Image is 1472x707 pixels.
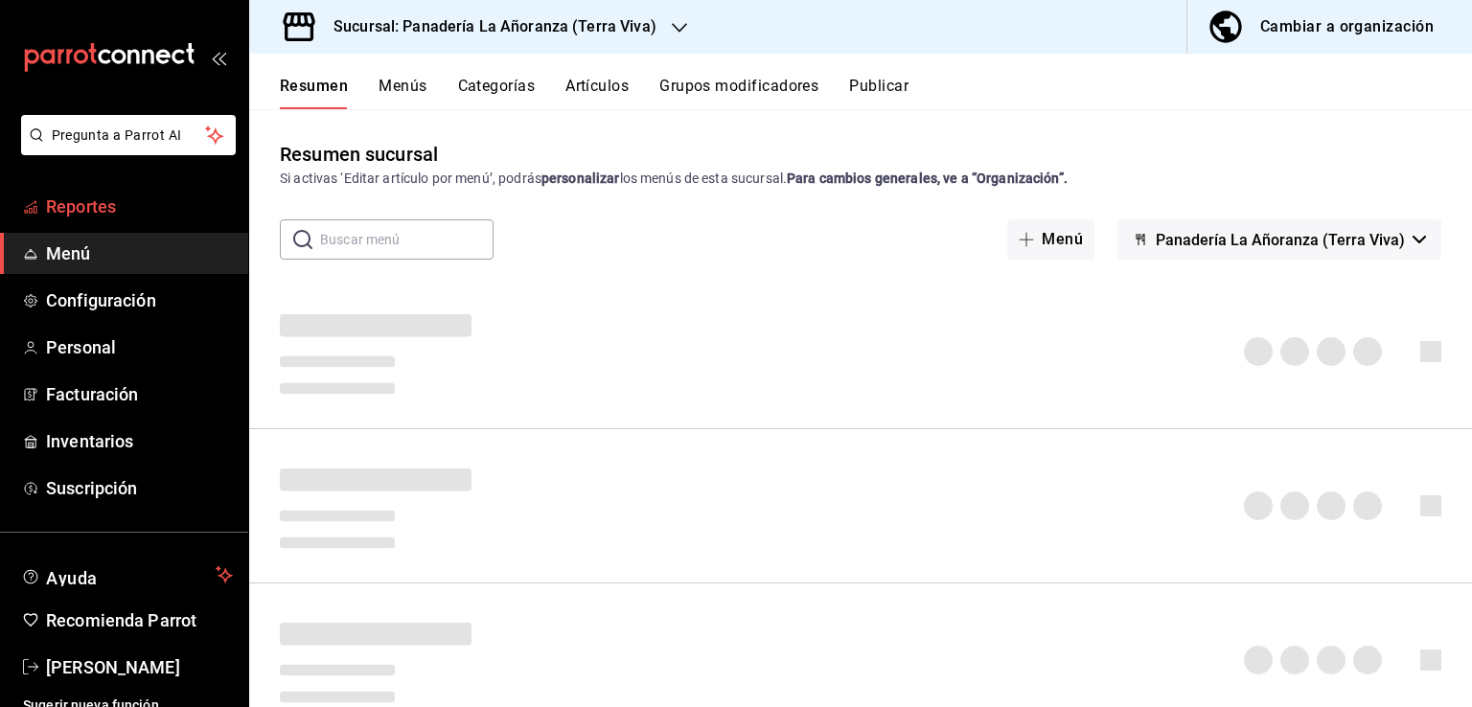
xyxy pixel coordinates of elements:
[21,115,236,155] button: Pregunta a Parrot AI
[379,77,426,109] button: Menús
[1156,231,1405,249] span: Panadería La Añoranza (Terra Viva)
[849,77,908,109] button: Publicar
[1007,219,1094,260] button: Menú
[320,220,494,259] input: Buscar menú
[211,50,226,65] button: open_drawer_menu
[46,240,233,266] span: Menú
[1260,13,1434,40] div: Cambiar a organización
[46,381,233,407] span: Facturación
[46,563,208,586] span: Ayuda
[46,428,233,454] span: Inventarios
[52,125,206,146] span: Pregunta a Parrot AI
[280,169,1441,189] div: Si activas ‘Editar artículo por menú’, podrás los menús de esta sucursal.
[565,77,629,109] button: Artículos
[541,171,620,186] strong: personalizar
[1117,219,1441,260] button: Panadería La Añoranza (Terra Viva)
[46,607,233,633] span: Recomienda Parrot
[46,194,233,219] span: Reportes
[280,77,1472,109] div: navigation tabs
[787,171,1068,186] strong: Para cambios generales, ve a “Organización”.
[46,334,233,360] span: Personal
[318,15,656,38] h3: Sucursal: Panadería La Añoranza (Terra Viva)
[280,77,348,109] button: Resumen
[659,77,818,109] button: Grupos modificadores
[458,77,536,109] button: Categorías
[46,475,233,501] span: Suscripción
[46,654,233,680] span: [PERSON_NAME]
[280,140,438,169] div: Resumen sucursal
[46,287,233,313] span: Configuración
[13,139,236,159] a: Pregunta a Parrot AI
